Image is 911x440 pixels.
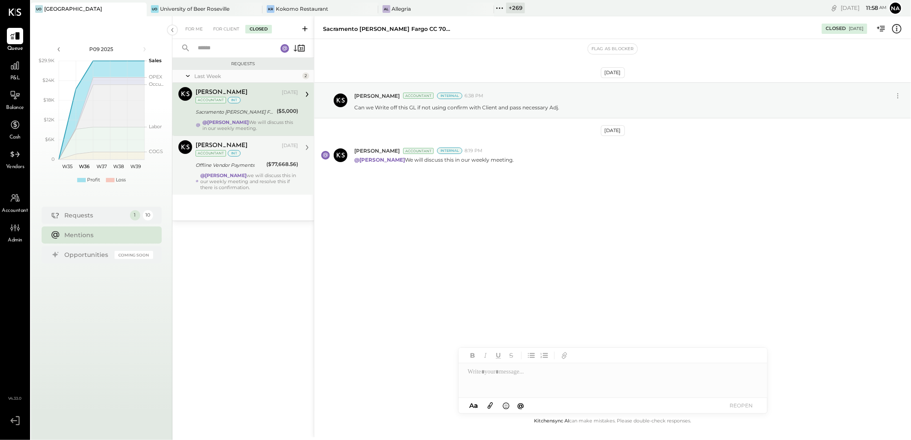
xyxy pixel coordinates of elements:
button: Strikethrough [506,350,517,361]
p: We will discuss this in our weekly meeting. [354,156,514,163]
text: $6K [45,136,54,142]
span: Queue [7,45,23,53]
button: @ [515,400,527,411]
div: we will discuss this in our weekly meeting and resolve this if there is confirmation. [200,172,298,190]
strong: @[PERSON_NAME] [354,157,405,163]
div: Requests [177,61,310,67]
div: Accountant [196,150,226,157]
div: Mentions [65,231,149,239]
div: 2 [302,72,309,79]
div: P09 2025 [65,45,138,53]
div: Internal [437,148,462,154]
text: Sales [149,57,162,63]
div: [DATE] [601,125,625,136]
div: Requests [65,211,126,220]
div: 1 [130,210,140,220]
div: Opportunities [65,250,110,259]
span: Balance [6,104,24,112]
button: Unordered List [526,350,537,361]
button: Bold [467,350,478,361]
div: int [228,97,241,103]
text: $24K [42,77,54,83]
div: We will discuss this in our weekly meeting. [202,119,298,131]
div: copy link [830,3,839,12]
span: a [474,401,478,410]
button: Add URL [559,350,570,361]
div: Profit [87,177,100,184]
text: Labor [149,124,162,130]
text: Occu... [149,81,163,87]
text: COGS [149,148,163,154]
text: W39 [130,163,141,169]
a: Admin [0,220,30,244]
button: Flag as Blocker [588,44,637,54]
text: OPEX [149,74,163,80]
div: Offline Vendor Payments [196,161,264,169]
span: Admin [8,237,22,244]
div: 10 [143,210,153,220]
div: [DATE] [841,4,887,12]
div: Uo [35,5,43,13]
button: Italic [480,350,491,361]
div: KR [267,5,275,13]
span: 6:38 PM [465,93,483,99]
div: [GEOGRAPHIC_DATA] [44,5,102,12]
button: REOPEN [724,400,759,411]
button: Aa [467,401,481,410]
div: [PERSON_NAME] [196,88,247,97]
button: Ordered List [539,350,550,361]
span: Vendors [6,163,24,171]
div: Accountant [403,93,434,99]
strong: @[PERSON_NAME] [202,119,249,125]
span: @ [517,401,524,410]
text: $18K [43,97,54,103]
div: Allegria [392,5,411,12]
div: Internal [437,93,462,99]
div: For Client [209,25,244,33]
text: $12K [44,117,54,123]
text: W37 [97,163,107,169]
span: 8:19 PM [465,148,483,154]
span: [PERSON_NAME] [354,92,400,99]
a: Cash [0,117,30,142]
text: 0 [51,156,54,162]
text: $29.9K [39,57,54,63]
div: Closed [245,25,272,33]
div: Accountant [403,148,434,154]
div: [DATE] [601,67,625,78]
div: Accountant [196,97,226,103]
a: Accountant [0,190,30,215]
a: Queue [0,28,30,53]
div: [DATE] [849,26,863,32]
button: Underline [493,350,504,361]
div: Sacramento [PERSON_NAME] Fargo CC 7027 [323,25,452,33]
div: ($5,000) [277,107,298,115]
a: Balance [0,87,30,112]
span: Cash [9,134,21,142]
div: Al [383,5,390,13]
div: ($77,668.56) [266,160,298,169]
div: University of Beer Roseville [160,5,229,12]
button: Na [889,1,902,15]
span: P&L [10,75,20,82]
span: [PERSON_NAME] [354,147,400,154]
p: Can we Write off this GL if not using confirm with Client and pass necessary Adj. [354,104,559,111]
div: + 269 [506,3,525,13]
div: int [228,150,241,157]
div: [PERSON_NAME] [196,142,247,150]
div: Kokomo Restaurant [276,5,328,12]
div: For Me [181,25,207,33]
div: Coming Soon [115,251,153,259]
div: Closed [826,25,846,32]
text: W35 [62,163,72,169]
a: Vendors [0,146,30,171]
div: [DATE] [282,89,298,96]
text: W36 [79,163,90,169]
strong: @[PERSON_NAME] [200,172,247,178]
text: W38 [113,163,124,169]
div: Last Week [194,72,300,80]
div: Loss [116,177,126,184]
span: Accountant [2,207,28,215]
div: Uo [151,5,159,13]
div: [DATE] [282,142,298,149]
